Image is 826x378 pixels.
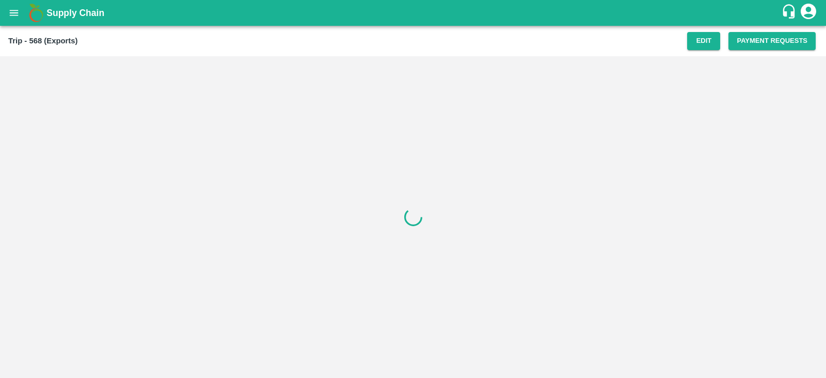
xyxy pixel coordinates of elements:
img: logo [26,3,46,23]
b: Supply Chain [46,8,104,18]
b: Trip - 568 (Exports) [8,37,77,45]
a: Supply Chain [46,6,781,20]
button: Edit [687,32,720,50]
div: customer-support [781,4,799,22]
button: open drawer [2,1,26,25]
button: Payment Requests [728,32,816,50]
div: account of current user [799,2,818,24]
